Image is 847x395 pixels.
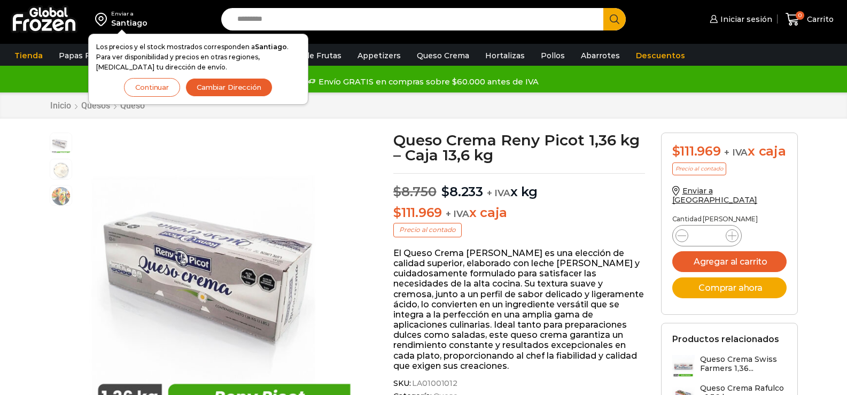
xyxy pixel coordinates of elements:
a: Hortalizas [480,45,530,66]
button: Search button [603,8,626,30]
div: Enviar a [111,10,147,18]
bdi: 8.750 [393,184,437,199]
a: Queso Crema [411,45,475,66]
span: salmon-ahumado-2 [50,185,72,207]
p: Los precios y el stock mostrados corresponden a . Para ver disponibilidad y precios en otras regi... [96,42,300,73]
a: Queso [120,100,145,111]
span: + IVA [446,208,469,219]
p: x caja [393,205,645,221]
button: Cambiar Dirección [185,78,273,97]
input: Product quantity [697,228,717,243]
span: + IVA [724,147,748,158]
span: Iniciar sesión [718,14,772,25]
div: x caja [672,144,787,159]
h1: Queso Crema Reny Picot 1,36 kg – Caja 13,6 kg [393,133,645,162]
a: Pollos [535,45,570,66]
span: 0 [796,11,804,20]
h2: Productos relacionados [672,334,779,344]
span: SKU: [393,379,645,388]
bdi: 8.233 [441,184,483,199]
p: Precio al contado [393,223,462,237]
p: x kg [393,173,645,200]
a: Quesos [81,100,111,111]
span: $ [441,184,449,199]
img: address-field-icon.svg [95,10,111,28]
button: Continuar [124,78,180,97]
button: Agregar al carrito [672,251,787,272]
a: Papas Fritas [53,45,113,66]
span: LA01001012 [410,379,457,388]
p: Precio al contado [672,162,726,175]
p: Cantidad [PERSON_NAME] [672,215,787,223]
span: Carrito [804,14,834,25]
a: Inicio [50,100,72,111]
a: Appetizers [352,45,406,66]
a: 0 Carrito [783,7,836,32]
a: Tienda [9,45,48,66]
a: Queso Crema Swiss Farmers 1,36... [672,355,787,378]
span: reny-picot [50,133,72,154]
span: queso crema 2 [50,159,72,181]
a: Pulpa de Frutas [275,45,347,66]
button: Comprar ahora [672,277,787,298]
h3: Queso Crema Swiss Farmers 1,36... [700,355,787,373]
strong: Santiago [255,43,287,51]
nav: Breadcrumb [50,100,145,111]
span: $ [393,205,401,220]
a: Enviar a [GEOGRAPHIC_DATA] [672,186,758,205]
p: El Queso Crema [PERSON_NAME] es una elección de calidad superior, elaborado con leche [PERSON_NAM... [393,248,645,371]
span: $ [672,143,680,159]
span: + IVA [487,188,510,198]
bdi: 111.969 [672,143,721,159]
span: $ [393,184,401,199]
a: Iniciar sesión [707,9,772,30]
bdi: 111.969 [393,205,442,220]
div: Santiago [111,18,147,28]
a: Descuentos [631,45,690,66]
a: Abarrotes [576,45,625,66]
